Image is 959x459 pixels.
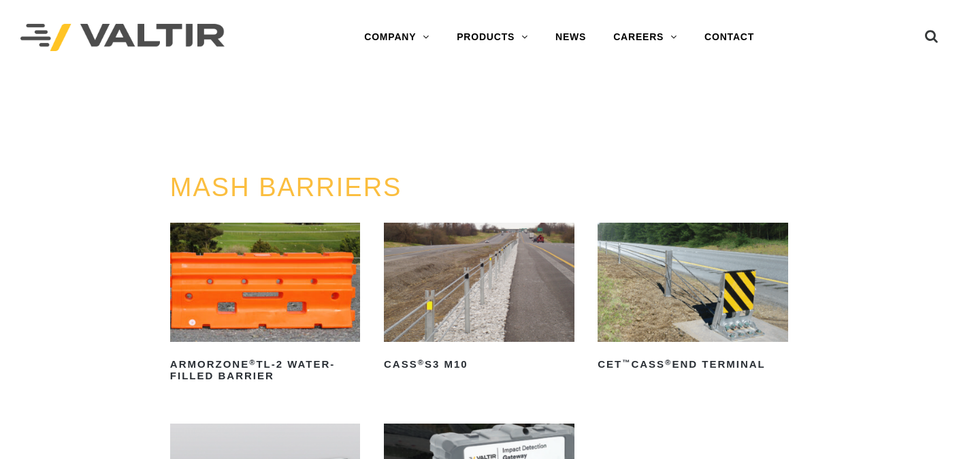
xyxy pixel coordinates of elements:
[691,24,768,51] a: CONTACT
[384,354,574,376] h2: CASS S3 M10
[418,358,425,366] sup: ®
[170,354,361,387] h2: ArmorZone TL-2 Water-Filled Barrier
[20,24,225,52] img: Valtir
[249,358,256,366] sup: ®
[351,24,443,51] a: COMPANY
[384,223,574,375] a: CASS®S3 M10
[170,223,361,387] a: ArmorZone®TL-2 Water-Filled Barrier
[622,358,631,366] sup: ™
[598,223,788,375] a: CET™CASS®End Terminal
[443,24,542,51] a: PRODUCTS
[170,173,402,202] a: MASH BARRIERS
[598,354,788,376] h2: CET CASS End Terminal
[542,24,600,51] a: NEWS
[665,358,672,366] sup: ®
[600,24,691,51] a: CAREERS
